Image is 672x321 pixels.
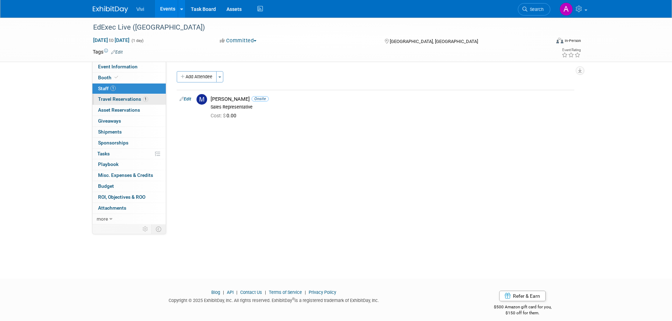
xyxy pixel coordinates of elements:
span: Budget [98,183,114,189]
a: Edit [111,50,123,55]
a: Giveaways [92,116,166,126]
span: (1 day) [131,38,144,43]
span: | [221,290,226,295]
a: Sponsorships [92,138,166,148]
span: to [108,37,115,43]
div: In-Person [564,38,581,43]
a: Shipments [92,127,166,137]
span: Playbook [98,161,119,167]
i: Booth reservation complete [115,75,118,79]
span: Cost: $ [211,113,226,118]
a: Contact Us [240,290,262,295]
div: Copyright © 2025 ExhibitDay, Inc. All rights reserved. ExhibitDay is a registered trademark of Ex... [93,296,455,304]
a: Search [518,3,550,16]
span: [DATE] [DATE] [93,37,130,43]
sup: ® [292,297,295,301]
div: Event Format [509,37,581,47]
a: API [227,290,234,295]
a: Staff1 [92,84,166,94]
span: 0.00 [211,113,239,118]
span: Event Information [98,64,138,69]
button: Committed [217,37,259,44]
span: ROI, Objectives & ROO [98,194,145,200]
a: Privacy Policy [309,290,336,295]
div: Sales Representative [211,104,571,110]
span: | [303,290,308,295]
span: 1 [143,97,148,102]
a: Travel Reservations1 [92,94,166,105]
a: Budget [92,181,166,192]
div: $500 Amazon gift card for you, [466,300,580,316]
a: Blog [211,290,220,295]
a: Refer & Earn [499,291,546,301]
a: Tasks [92,149,166,159]
span: | [235,290,239,295]
span: [GEOGRAPHIC_DATA], [GEOGRAPHIC_DATA] [390,39,478,44]
span: Staff [98,86,116,91]
img: Amy Barker [559,2,573,16]
a: Booth [92,73,166,83]
img: M.jpg [196,94,207,105]
div: $150 off for them. [466,310,580,316]
div: [PERSON_NAME] [211,96,571,103]
a: Misc. Expenses & Credits [92,170,166,181]
div: Event Rating [562,48,581,52]
button: Add Attendee [177,71,217,82]
a: Attachments [92,203,166,214]
span: Tasks [97,151,110,156]
span: Attachments [98,205,126,211]
span: Giveaways [98,118,121,124]
span: Travel Reservations [98,96,148,102]
img: Format-Inperson.png [556,38,563,43]
a: more [92,214,166,224]
span: 1 [110,86,116,91]
td: Tags [93,48,123,55]
a: ROI, Objectives & ROO [92,192,166,203]
td: Personalize Event Tab Strip [139,224,152,234]
span: Shipments [98,129,122,135]
span: Asset Reservations [98,107,140,113]
span: Sponsorships [98,140,128,146]
span: more [97,216,108,222]
div: EdExec Live ([GEOGRAPHIC_DATA]) [91,21,540,34]
a: Terms of Service [269,290,302,295]
span: Vivi [137,6,144,12]
span: Search [527,7,544,12]
a: Edit [180,97,191,101]
a: Event Information [92,62,166,72]
span: Booth [98,75,120,80]
span: Onsite [252,96,269,101]
a: Playbook [92,159,166,170]
span: Misc. Expenses & Credits [98,172,153,178]
span: | [263,290,268,295]
a: Asset Reservations [92,105,166,116]
img: ExhibitDay [93,6,128,13]
td: Toggle Event Tabs [151,224,166,234]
